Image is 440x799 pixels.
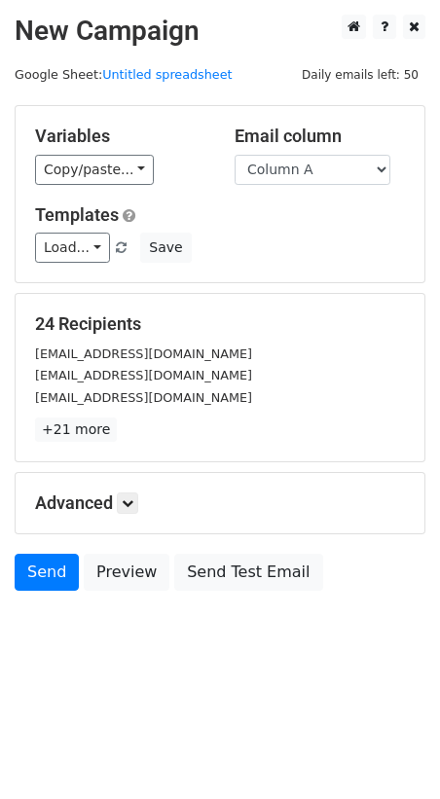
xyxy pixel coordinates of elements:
[102,67,232,82] a: Untitled spreadsheet
[35,233,110,263] a: Load...
[15,15,425,48] h2: New Campaign
[15,554,79,591] a: Send
[35,390,252,405] small: [EMAIL_ADDRESS][DOMAIN_NAME]
[35,492,405,514] h5: Advanced
[235,126,405,147] h5: Email column
[295,67,425,82] a: Daily emails left: 50
[35,313,405,335] h5: 24 Recipients
[35,346,252,361] small: [EMAIL_ADDRESS][DOMAIN_NAME]
[35,155,154,185] a: Copy/paste...
[35,368,252,382] small: [EMAIL_ADDRESS][DOMAIN_NAME]
[295,64,425,86] span: Daily emails left: 50
[35,126,205,147] h5: Variables
[140,233,191,263] button: Save
[84,554,169,591] a: Preview
[15,67,233,82] small: Google Sheet:
[174,554,322,591] a: Send Test Email
[35,204,119,225] a: Templates
[35,418,117,442] a: +21 more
